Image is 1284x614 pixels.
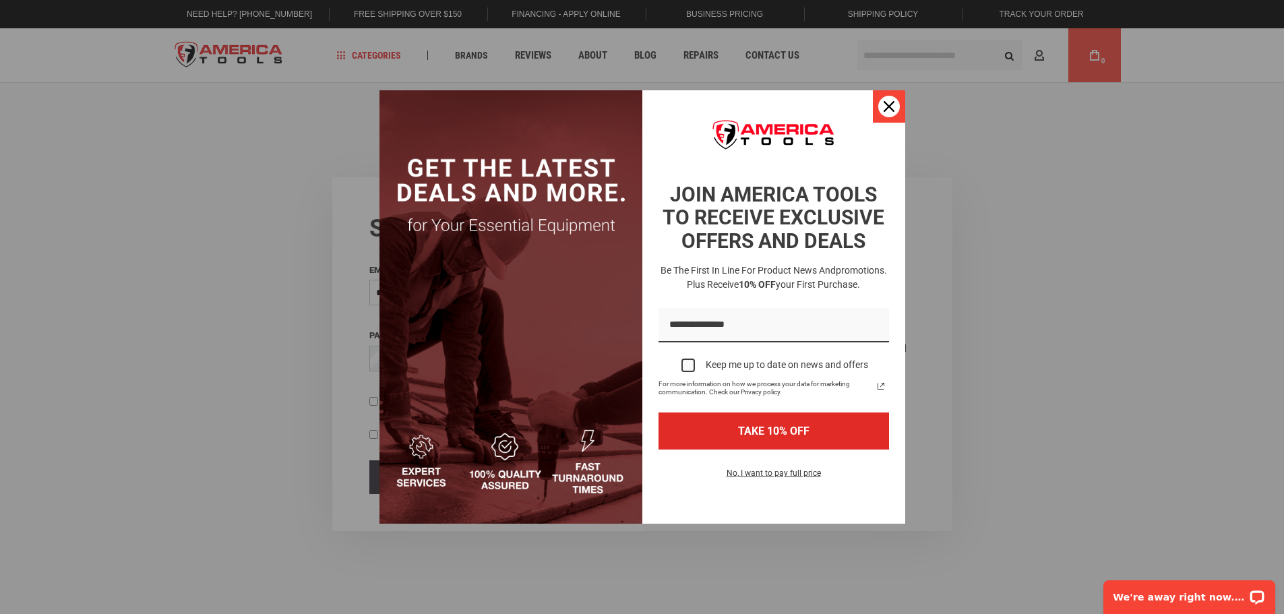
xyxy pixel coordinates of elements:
[1095,572,1284,614] iframe: LiveChat chat widget
[659,380,873,396] span: For more information on how we process your data for marketing communication. Check our Privacy p...
[659,412,889,450] button: TAKE 10% OFF
[656,264,892,292] h3: Be the first in line for product news and
[739,279,776,290] strong: 10% OFF
[873,378,889,394] svg: link icon
[706,359,868,371] div: Keep me up to date on news and offers
[873,378,889,394] a: Read our Privacy Policy
[716,466,832,489] button: No, I want to pay full price
[663,183,884,253] strong: JOIN AMERICA TOOLS TO RECEIVE EXCLUSIVE OFFERS AND DEALS
[873,90,905,123] button: Close
[884,101,894,112] svg: close icon
[659,308,889,342] input: Email field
